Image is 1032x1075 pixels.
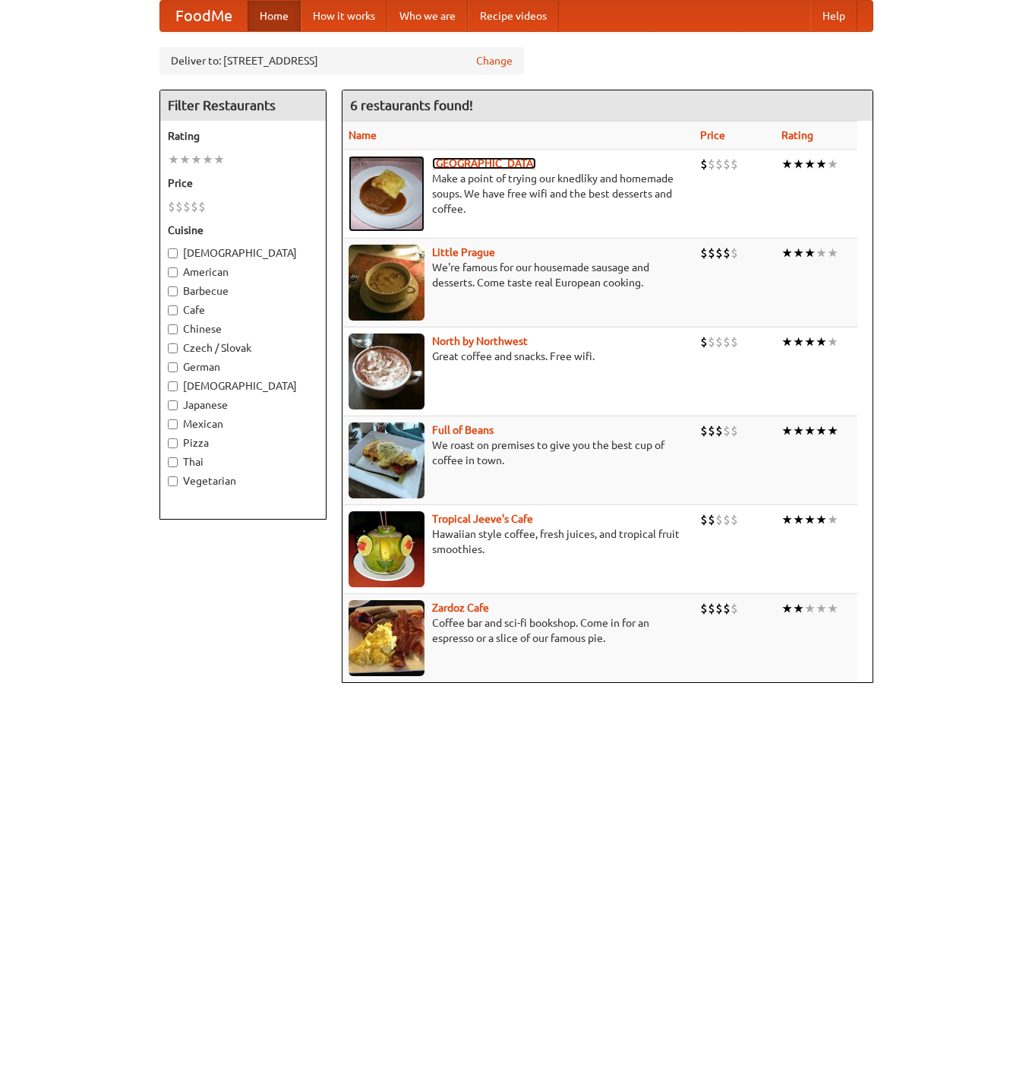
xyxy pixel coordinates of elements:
[168,419,178,429] input: Mexican
[793,600,804,617] li: ★
[432,335,528,347] a: North by Northwest
[781,511,793,528] li: ★
[432,157,536,169] a: [GEOGRAPHIC_DATA]
[827,334,838,350] li: ★
[349,349,689,364] p: Great coffee and snacks. Free wifi.
[804,245,816,261] li: ★
[816,422,827,439] li: ★
[168,476,178,486] input: Vegetarian
[731,245,738,261] li: $
[168,302,318,318] label: Cafe
[700,156,708,172] li: $
[715,422,723,439] li: $
[816,334,827,350] li: ★
[168,359,318,375] label: German
[168,416,318,432] label: Mexican
[301,1,387,31] a: How it works
[432,246,495,258] a: Little Prague
[349,171,689,217] p: Make a point of trying our knedlíky and homemade soups. We have free wifi and the best desserts a...
[168,198,175,215] li: $
[700,511,708,528] li: $
[708,511,715,528] li: $
[179,151,191,168] li: ★
[804,334,816,350] li: ★
[168,128,318,144] h5: Rating
[827,156,838,172] li: ★
[715,511,723,528] li: $
[168,381,178,391] input: [DEMOGRAPHIC_DATA]
[827,422,838,439] li: ★
[731,422,738,439] li: $
[432,602,489,614] a: Zardoz Cafe
[168,223,318,238] h5: Cuisine
[723,156,731,172] li: $
[781,245,793,261] li: ★
[804,156,816,172] li: ★
[168,438,178,448] input: Pizza
[213,151,225,168] li: ★
[432,424,494,436] a: Full of Beans
[159,47,524,74] div: Deliver to: [STREET_ADDRESS]
[168,245,318,261] label: [DEMOGRAPHIC_DATA]
[168,397,318,413] label: Japanese
[168,435,318,451] label: Pizza
[700,422,708,439] li: $
[432,513,533,525] a: Tropical Jeeve's Cafe
[349,511,424,587] img: jeeves.jpg
[168,400,178,410] input: Japanese
[723,600,731,617] li: $
[175,198,183,215] li: $
[723,511,731,528] li: $
[723,245,731,261] li: $
[816,600,827,617] li: ★
[349,600,424,676] img: zardoz.jpg
[731,334,738,350] li: $
[816,156,827,172] li: ★
[349,129,377,141] a: Name
[804,600,816,617] li: ★
[168,321,318,337] label: Chinese
[168,175,318,191] h5: Price
[183,198,191,215] li: $
[387,1,468,31] a: Who we are
[827,511,838,528] li: ★
[168,473,318,488] label: Vegetarian
[349,438,689,468] p: We roast on premises to give you the best cup of coffee in town.
[476,53,513,68] a: Change
[168,324,178,334] input: Chinese
[781,156,793,172] li: ★
[708,334,715,350] li: $
[349,245,424,321] img: littleprague.jpg
[700,129,725,141] a: Price
[349,615,689,646] p: Coffee bar and sci-fi bookshop. Come in for an espresso or a slice of our famous pie.
[731,600,738,617] li: $
[781,422,793,439] li: ★
[723,422,731,439] li: $
[198,198,206,215] li: $
[715,245,723,261] li: $
[827,600,838,617] li: ★
[160,1,248,31] a: FoodMe
[168,305,178,315] input: Cafe
[168,457,178,467] input: Thai
[349,334,424,409] img: north.jpg
[723,334,731,350] li: $
[168,340,318,356] label: Czech / Slovak
[350,98,473,112] ng-pluralize: 6 restaurants found!
[349,260,689,290] p: We're famous for our housemade sausage and desserts. Come taste real European cooking.
[468,1,559,31] a: Recipe videos
[715,600,723,617] li: $
[168,343,178,353] input: Czech / Slovak
[168,454,318,470] label: Thai
[793,511,804,528] li: ★
[191,198,198,215] li: $
[168,378,318,394] label: [DEMOGRAPHIC_DATA]
[168,267,178,277] input: American
[810,1,857,31] a: Help
[781,129,813,141] a: Rating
